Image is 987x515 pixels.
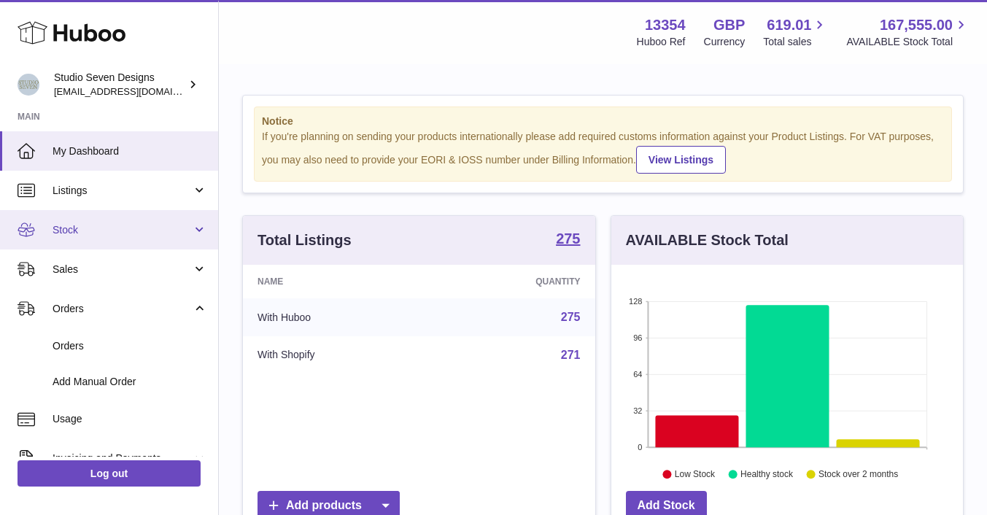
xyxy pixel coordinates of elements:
a: 271 [561,349,581,361]
text: Healthy stock [740,469,794,479]
text: Stock over 2 months [818,469,898,479]
td: With Shopify [243,336,433,374]
img: contact.studiosevendesigns@gmail.com [18,74,39,96]
text: Low Stock [674,469,715,479]
text: 128 [629,297,642,306]
span: AVAILABLE Stock Total [846,35,969,49]
span: Sales [53,263,192,276]
h3: AVAILABLE Stock Total [626,231,789,250]
div: Currency [704,35,746,49]
a: 167,555.00 AVAILABLE Stock Total [846,15,969,49]
a: 619.01 Total sales [763,15,828,49]
th: Name [243,265,433,298]
text: 64 [633,370,642,379]
span: Listings [53,184,192,198]
span: Orders [53,339,207,353]
a: 275 [561,311,581,323]
span: Total sales [763,35,828,49]
div: Studio Seven Designs [54,71,185,98]
h3: Total Listings [258,231,352,250]
strong: Notice [262,115,944,128]
a: View Listings [636,146,726,174]
span: Add Manual Order [53,375,207,389]
a: 275 [556,231,580,249]
a: Log out [18,460,201,487]
span: Usage [53,412,207,426]
text: 0 [638,443,642,452]
text: 96 [633,333,642,342]
div: If you're planning on sending your products internationally please add required customs informati... [262,130,944,174]
span: 167,555.00 [880,15,953,35]
td: With Huboo [243,298,433,336]
div: Huboo Ref [637,35,686,49]
span: 619.01 [767,15,811,35]
span: Invoicing and Payments [53,452,192,465]
text: 32 [633,406,642,415]
strong: GBP [713,15,745,35]
strong: 275 [556,231,580,246]
strong: 13354 [645,15,686,35]
span: My Dashboard [53,144,207,158]
th: Quantity [433,265,595,298]
span: Stock [53,223,192,237]
span: [EMAIL_ADDRESS][DOMAIN_NAME] [54,85,214,97]
span: Orders [53,302,192,316]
